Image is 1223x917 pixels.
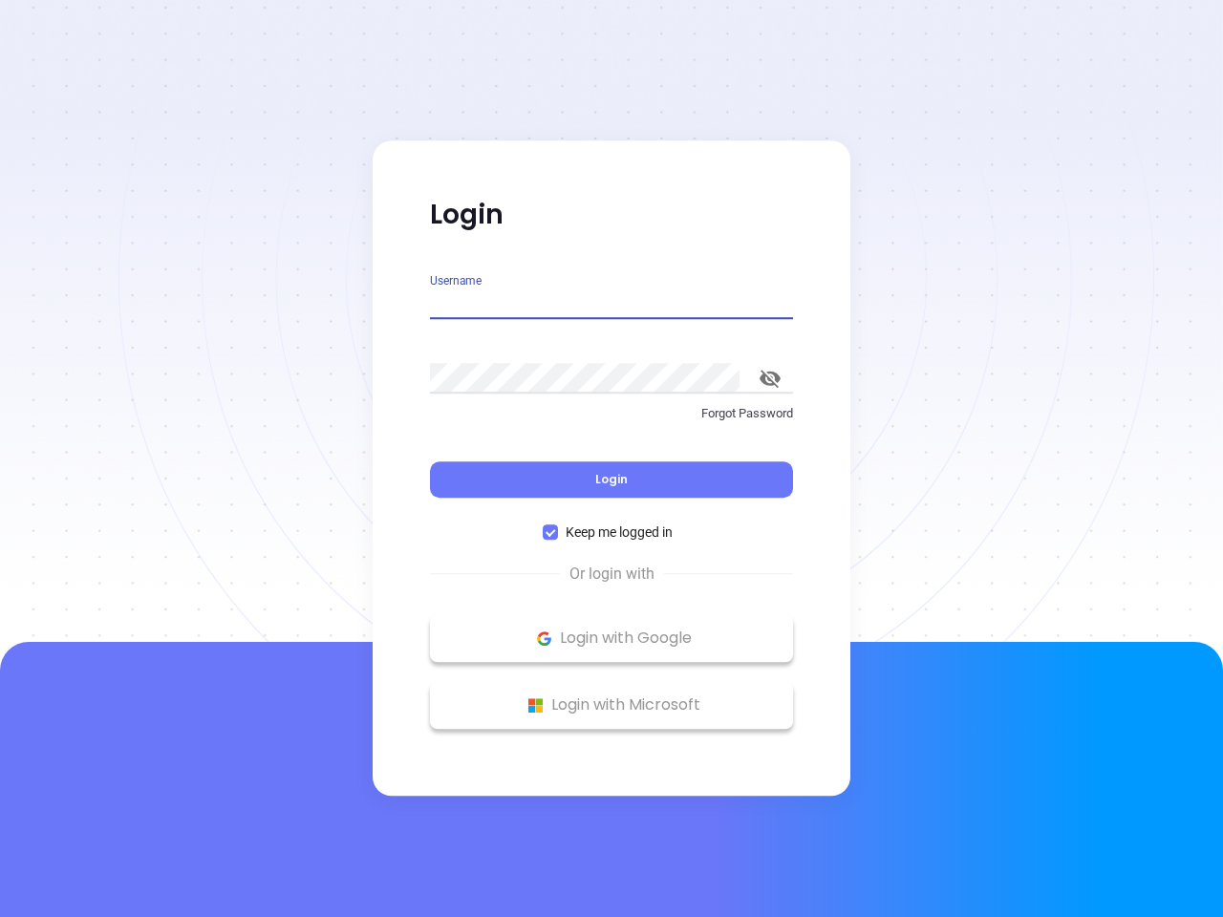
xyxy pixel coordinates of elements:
[747,355,793,401] button: toggle password visibility
[430,461,793,498] button: Login
[560,563,664,586] span: Or login with
[430,404,793,438] a: Forgot Password
[430,681,793,729] button: Microsoft Logo Login with Microsoft
[532,627,556,650] img: Google Logo
[558,522,680,543] span: Keep me logged in
[524,693,547,717] img: Microsoft Logo
[430,275,482,287] label: Username
[430,404,793,423] p: Forgot Password
[595,471,628,487] span: Login
[430,198,793,232] p: Login
[430,614,793,662] button: Google Logo Login with Google
[440,691,783,719] p: Login with Microsoft
[440,624,783,652] p: Login with Google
